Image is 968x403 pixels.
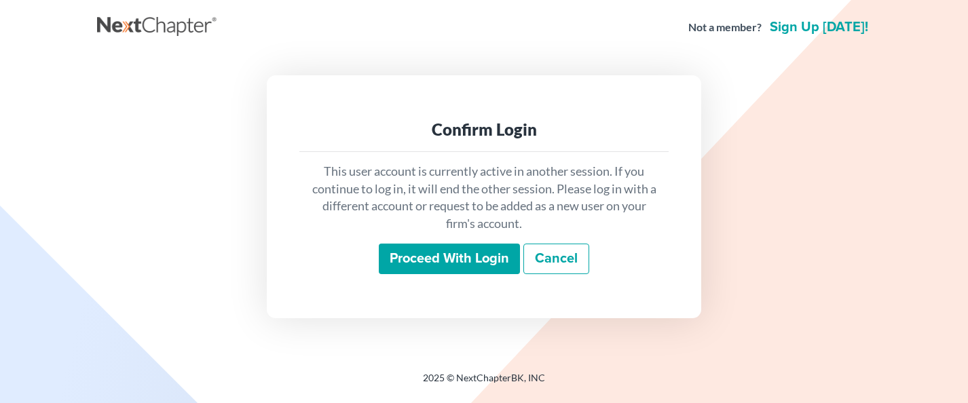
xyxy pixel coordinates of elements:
[767,20,871,34] a: Sign up [DATE]!
[97,371,871,396] div: 2025 © NextChapterBK, INC
[688,20,762,35] strong: Not a member?
[379,244,520,275] input: Proceed with login
[523,244,589,275] a: Cancel
[310,119,658,140] div: Confirm Login
[310,163,658,233] p: This user account is currently active in another session. If you continue to log in, it will end ...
